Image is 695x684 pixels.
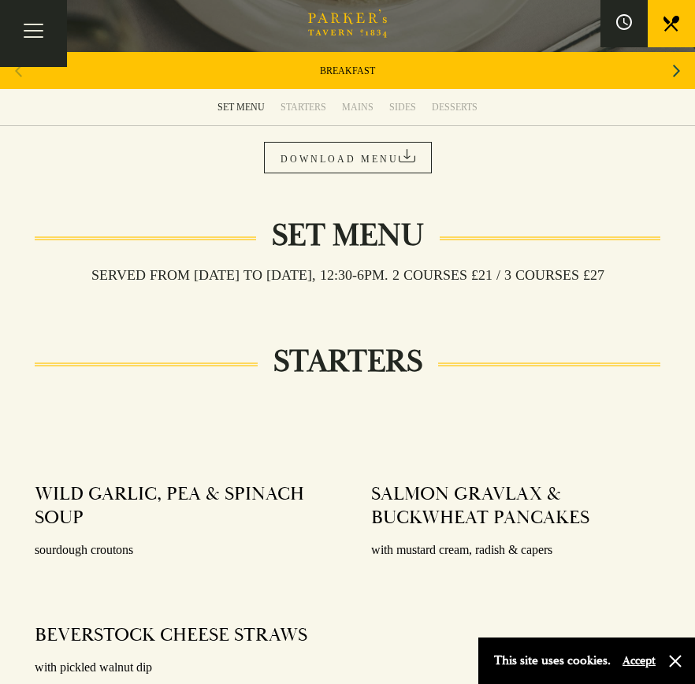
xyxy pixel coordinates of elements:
div: Next slide [666,54,687,88]
a: SIDES [381,89,424,125]
p: sourdough croutons [35,539,324,562]
h4: BEVERSTOCK CHEESE STRAWS [35,623,307,647]
a: BREAKFAST [320,65,375,77]
p: with pickled walnut dip [35,656,324,679]
a: DESSERTS [424,89,485,125]
p: with mustard cream, radish & capers [371,539,660,562]
a: STARTERS [273,89,334,125]
button: Accept [623,653,656,668]
h4: WILD GARLIC, PEA & SPINACH SOUP [35,482,308,530]
h2: STARTERS [258,343,438,381]
div: DESSERTS [432,101,478,113]
a: MAINS [334,89,381,125]
p: This site uses cookies. [494,649,611,672]
div: STARTERS [281,101,326,113]
h2: Set Menu [256,217,440,255]
a: SET MENU [210,89,273,125]
h4: SALMON GRAVLAX & BUCKWHEAT PANCAKES [371,482,645,530]
button: Close and accept [667,653,683,669]
a: DOWNLOAD MENU [264,142,432,173]
h3: Served from [DATE] to [DATE], 12:30-6pm. 2 COURSES £21 / 3 COURSES £27 [76,266,620,284]
div: MAINS [342,101,374,113]
div: SET MENU [217,101,265,113]
div: SIDES [389,101,416,113]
